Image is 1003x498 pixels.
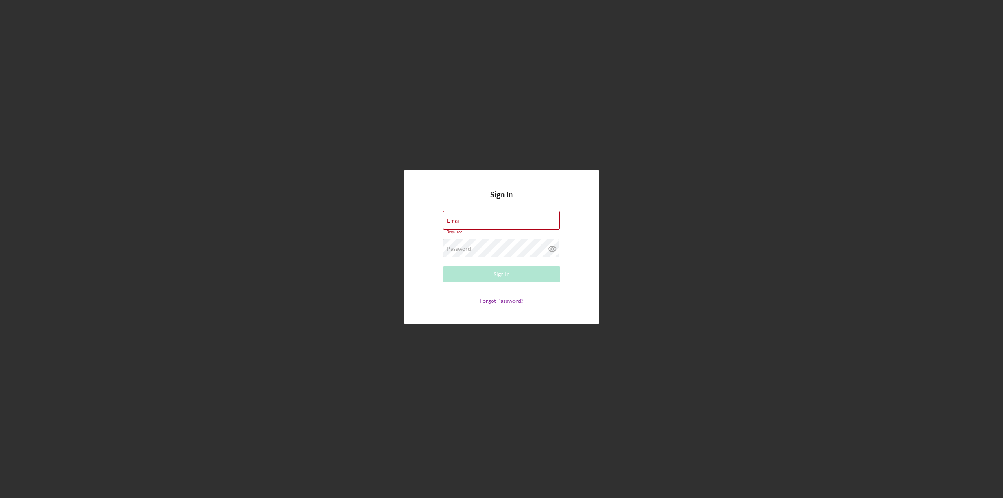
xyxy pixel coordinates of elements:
[443,266,560,282] button: Sign In
[480,297,523,304] a: Forgot Password?
[494,266,510,282] div: Sign In
[490,190,513,211] h4: Sign In
[443,230,560,234] div: Required
[447,217,461,224] label: Email
[447,246,471,252] label: Password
